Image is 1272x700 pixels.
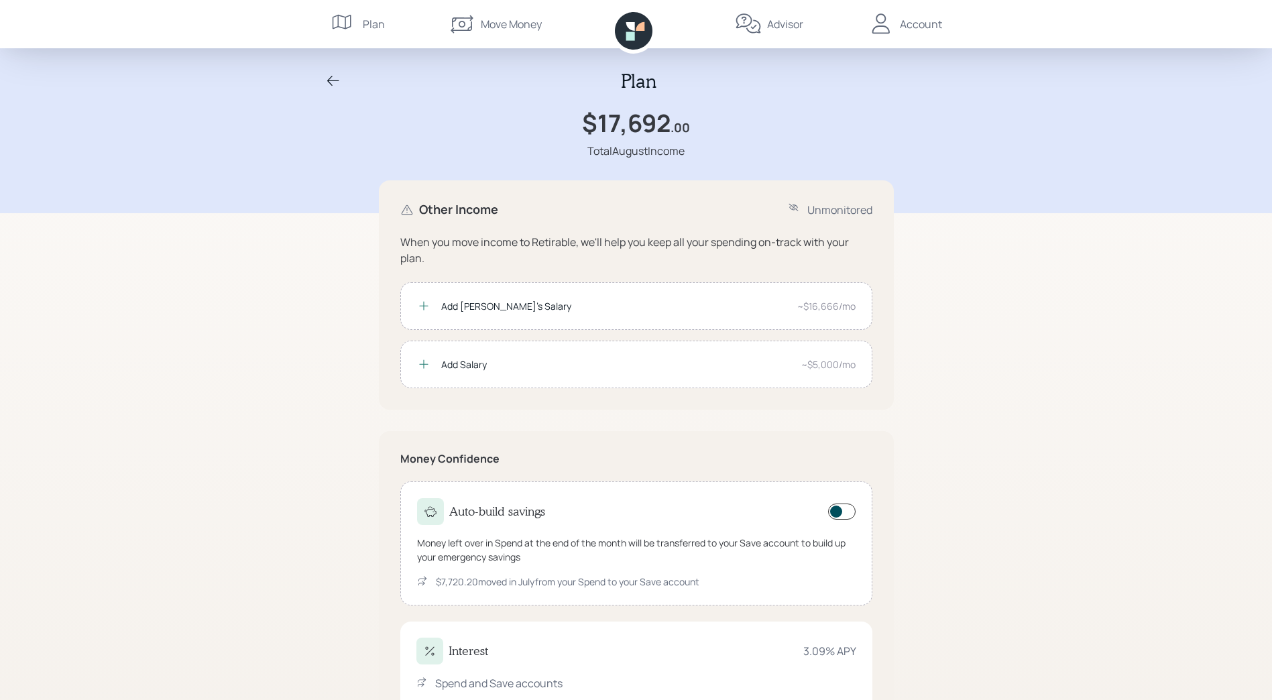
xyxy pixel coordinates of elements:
div: Add Salary [441,357,791,371]
h4: .00 [671,121,690,135]
div: 3.09 % APY [803,643,856,659]
h1: $17,692 [582,109,671,137]
div: Money left over in Spend at the end of the month will be transferred to your Save account to buil... [417,536,856,564]
h2: Plan [621,70,656,93]
h4: Other Income [419,202,498,217]
div: Plan [363,16,385,32]
div: Account [900,16,942,32]
div: ~$5,000/mo [801,357,856,371]
div: When you move income to Retirable, we'll help you keep all your spending on-track with your plan. [400,234,872,266]
div: Total August Income [587,143,685,159]
h4: Interest [449,644,488,658]
div: Spend and Save accounts [435,675,563,691]
h5: Money Confidence [400,453,872,465]
div: Add [PERSON_NAME]'s Salary [441,299,787,313]
h4: Auto-build savings [449,504,545,519]
div: Move Money [481,16,542,32]
div: Advisor [767,16,803,32]
div: Unmonitored [807,202,872,218]
div: $7,720.20 moved in July from your Spend to your Save account [436,575,699,589]
div: ~$16,666/mo [797,299,856,313]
